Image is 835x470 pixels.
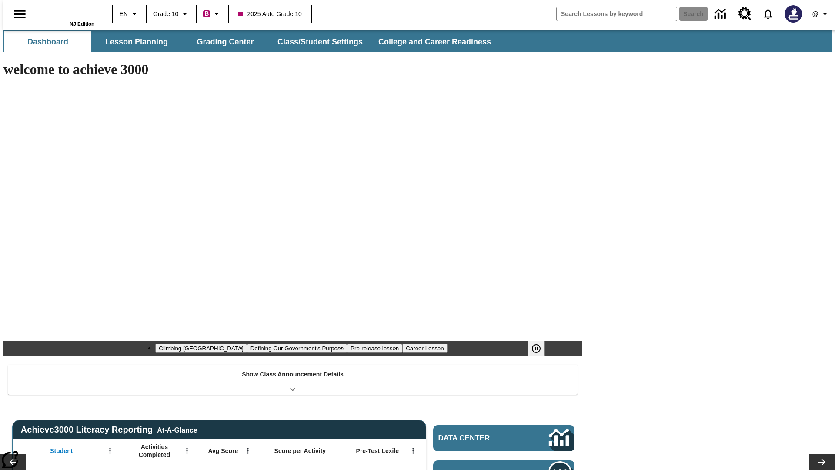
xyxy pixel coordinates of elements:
[200,6,225,22] button: Boost Class color is violet red. Change class color
[247,344,347,353] button: Slide 2 Defining Our Government's Purpose
[208,447,238,455] span: Avg Score
[3,61,582,77] h1: welcome to achieve 3000
[126,443,183,459] span: Activities Completed
[155,344,247,353] button: Slide 1 Climbing Mount Tai
[356,447,399,455] span: Pre-Test Lexile
[528,341,545,356] button: Pause
[809,454,835,470] button: Lesson carousel, Next
[271,31,370,52] button: Class/Student Settings
[204,8,209,19] span: B
[38,4,94,21] a: Home
[371,31,498,52] button: College and Career Readiness
[528,341,554,356] div: Pause
[709,2,733,26] a: Data Center
[438,434,520,443] span: Data Center
[182,31,269,52] button: Grading Center
[150,6,194,22] button: Grade: Grade 10, Select a grade
[3,30,832,52] div: SubNavbar
[407,444,420,457] button: Open Menu
[812,10,818,19] span: @
[180,444,194,457] button: Open Menu
[8,365,578,395] div: Show Class Announcement Details
[402,344,447,353] button: Slide 4 Career Lesson
[242,370,344,379] p: Show Class Announcement Details
[116,6,144,22] button: Language: EN, Select a language
[241,444,254,457] button: Open Menu
[757,3,779,25] a: Notifications
[157,425,197,434] div: At-A-Glance
[50,447,73,455] span: Student
[104,444,117,457] button: Open Menu
[274,447,326,455] span: Score per Activity
[807,6,835,22] button: Profile/Settings
[7,1,33,27] button: Open side menu
[433,425,574,451] a: Data Center
[38,3,94,27] div: Home
[3,31,499,52] div: SubNavbar
[21,425,197,435] span: Achieve3000 Literacy Reporting
[153,10,178,19] span: Grade 10
[785,5,802,23] img: Avatar
[93,31,180,52] button: Lesson Planning
[779,3,807,25] button: Select a new avatar
[4,31,91,52] button: Dashboard
[238,10,301,19] span: 2025 Auto Grade 10
[347,344,402,353] button: Slide 3 Pre-release lesson
[733,2,757,26] a: Resource Center, Will open in new tab
[557,7,677,21] input: search field
[70,21,94,27] span: NJ Edition
[120,10,128,19] span: EN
